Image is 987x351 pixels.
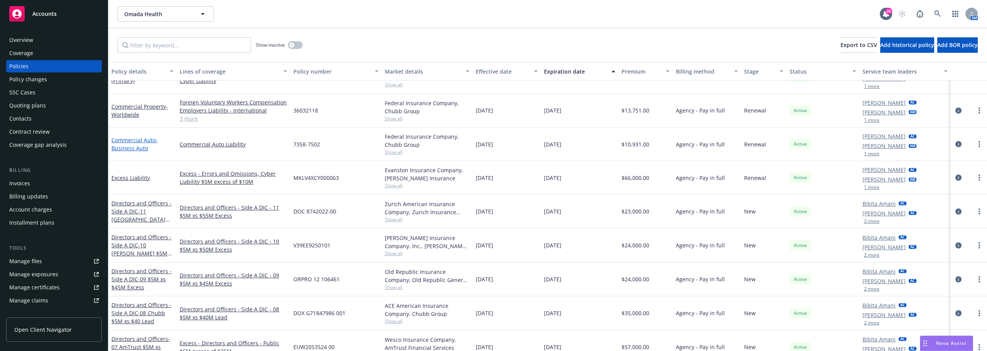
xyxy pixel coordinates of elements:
[744,106,766,114] span: Renewal
[862,335,896,343] a: Bibita Amani
[975,139,984,149] a: more
[880,41,934,49] span: Add historical policy
[864,84,879,89] button: 1 more
[476,174,493,182] span: [DATE]
[954,173,963,182] a: circleInformation
[476,309,493,317] span: [DATE]
[622,309,649,317] span: $35,000.00
[793,174,808,181] span: Active
[622,67,662,76] div: Premium
[862,243,906,251] a: [PERSON_NAME]
[6,203,102,216] a: Account charges
[862,108,906,116] a: [PERSON_NAME]
[622,140,649,148] span: $10,931.00
[676,207,725,215] span: Agency - Pay in full
[111,309,165,325] span: - 08 Chubb $5M xs $40 Lead
[385,99,470,115] div: Federal Insurance Company, Chubb Group
[476,140,493,148] span: [DATE]
[676,140,725,148] span: Agency - Pay in full
[864,253,879,257] button: 2 more
[9,99,46,112] div: Quoting plans
[6,34,102,46] a: Overview
[476,67,529,76] div: Effective date
[6,190,102,203] a: Billing updates
[385,234,470,250] div: [PERSON_NAME] Insurance Company, Inc., [PERSON_NAME] Group
[864,287,879,291] button: 2 more
[476,275,493,283] span: [DATE]
[744,67,775,76] div: Stage
[385,115,470,122] span: Show all
[622,275,649,283] span: $24,000.00
[180,271,287,287] a: Directors and Officers - Side A DIC - 09 $5M xs $45M Excess
[382,62,473,81] button: Market details
[385,81,470,88] span: Show all
[256,42,285,48] span: Show inactive
[544,67,607,76] div: Expiration date
[111,200,172,231] a: Directors and Officers - Side A DIC
[9,190,48,203] div: Billing updates
[111,103,168,118] span: - Worldwide
[954,275,963,284] a: circleInformation
[476,106,493,114] span: [DATE]
[6,113,102,125] a: Contacts
[111,233,172,265] a: Directors and Officers - Side A DIC
[864,321,879,325] button: 2 more
[473,62,541,81] button: Effective date
[930,6,945,22] a: Search
[6,294,102,307] a: Manage claims
[6,166,102,174] div: Billing
[840,37,877,53] button: Export to CSV
[180,67,279,76] div: Lines of coverage
[744,174,766,182] span: Renewal
[6,99,102,112] a: Quoting plans
[118,37,251,53] input: Filter by keyword...
[954,139,963,149] a: circleInformation
[385,200,470,216] div: Zurich American Insurance Company, Zurich Insurance Group
[180,140,287,148] a: Commercial Auto Liability
[385,166,470,182] div: Evanston Insurance Company, [PERSON_NAME] Insurance
[476,241,493,249] span: [DATE]
[6,3,102,25] a: Accounts
[618,62,673,81] button: Premium
[793,310,808,317] span: Active
[790,67,848,76] div: Status
[862,233,896,242] a: Bibita Amani
[622,106,649,114] span: $13,751.00
[9,281,60,294] div: Manage certificates
[385,284,470,291] span: Show all
[936,340,967,346] span: Nova Assist
[9,126,50,138] div: Contract review
[111,275,166,291] span: - 09 $5M xs $45M Excess
[293,174,339,182] span: MKLV4XCY000063
[912,6,928,22] a: Report a Bug
[180,305,287,321] a: Directors and Officers - Side A DIC - 08 $5M xs $40M Lead
[9,86,35,99] div: SSC Cases
[975,173,984,182] a: more
[111,67,165,76] div: Policy details
[6,177,102,190] a: Invoices
[385,133,470,149] div: Federal Insurance Company, Chubb Group
[954,106,963,115] a: circleInformation
[622,174,649,182] span: $66,000.00
[6,60,102,72] a: Policies
[864,219,879,223] button: 2 more
[544,140,561,148] span: [DATE]
[9,139,67,151] div: Coverage gap analysis
[793,242,808,249] span: Active
[111,208,170,231] span: - 11 [GEOGRAPHIC_DATA] $5M xs $55M Excess
[6,281,102,294] a: Manage certificates
[544,174,561,182] span: [DATE]
[293,207,336,215] span: DOC 8742022-00
[676,241,725,249] span: Agency - Pay in full
[6,139,102,151] a: Coverage gap analysis
[862,142,906,150] a: [PERSON_NAME]
[180,203,287,220] a: Directors and Officers - Side A DIC - 11 $5M xs $55M Excess
[862,200,896,208] a: Bibita Amani
[920,336,930,351] div: Drag to move
[9,73,47,86] div: Policy changes
[6,126,102,138] a: Contract review
[385,182,470,189] span: Show all
[862,311,906,319] a: [PERSON_NAME]
[14,326,72,334] span: Open Client Navigator
[862,301,896,309] a: Bibita Amani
